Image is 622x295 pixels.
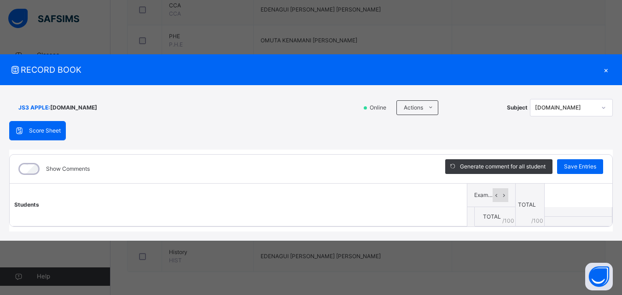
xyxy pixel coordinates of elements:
span: JS3 APPLE : [18,104,50,112]
span: Subject [507,104,528,112]
span: [DOMAIN_NAME] [50,104,97,112]
span: TOTAL [483,213,501,220]
span: /100 [531,217,543,225]
div: × [599,64,613,76]
div: [DOMAIN_NAME] [535,104,596,112]
button: Open asap [585,263,613,290]
span: RECORD BOOK [9,64,599,76]
label: Show Comments [46,165,90,173]
th: TOTAL [516,184,545,226]
span: Examination [474,191,493,199]
span: / 100 [502,217,514,225]
span: Online [369,104,392,112]
span: Score Sheet [29,127,61,135]
span: Generate comment for all student [460,162,546,171]
span: Students [14,201,39,208]
span: Actions [404,104,423,112]
span: Save Entries [564,162,596,171]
